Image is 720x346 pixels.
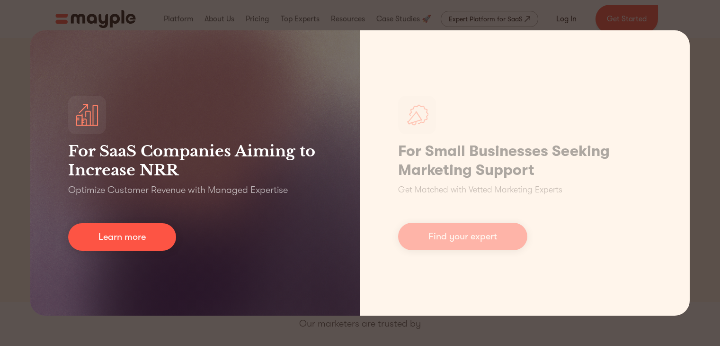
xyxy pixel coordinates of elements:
a: Learn more [68,223,176,251]
a: Find your expert [398,223,527,250]
p: Get Matched with Vetted Marketing Experts [398,183,562,196]
h1: For Small Businesses Seeking Marketing Support [398,142,652,180]
h3: For SaaS Companies Aiming to Increase NRR [68,142,322,180]
p: Optimize Customer Revenue with Managed Expertise [68,183,288,197]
